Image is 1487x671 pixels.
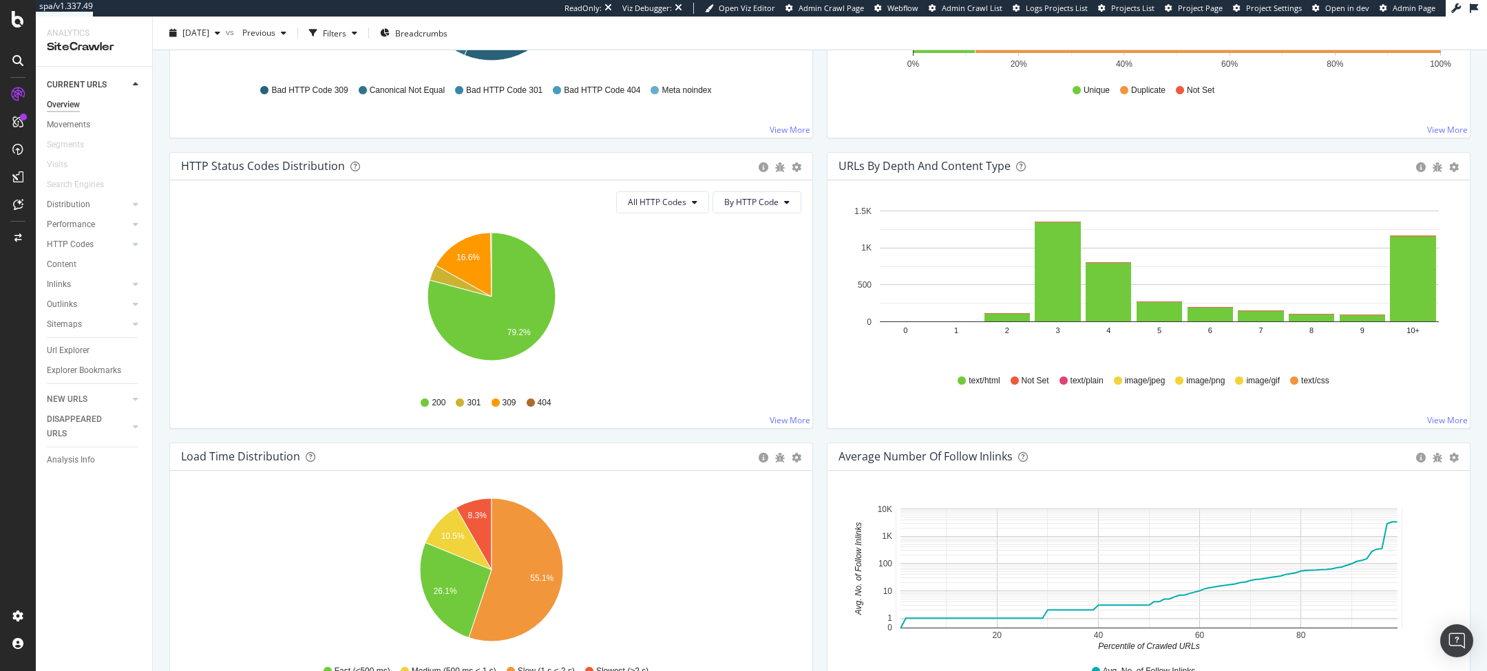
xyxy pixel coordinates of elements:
a: Open in dev [1312,3,1369,14]
div: A chart. [839,202,1459,362]
text: 1K [882,531,892,541]
div: Visits [47,158,67,172]
button: Previous [237,22,292,44]
text: 100 [878,559,892,568]
a: Sitemaps [47,317,129,332]
text: 100% [1430,59,1451,69]
span: Webflow [887,3,918,13]
a: Inlinks [47,277,129,292]
div: gear [1449,453,1459,462]
span: text/css [1301,375,1329,387]
span: Project Settings [1246,3,1302,13]
span: Meta noindex [662,85,711,96]
text: 1.5K [854,206,872,216]
a: Performance [47,217,129,232]
text: 80 [1296,630,1306,640]
text: 20% [1011,59,1027,69]
button: [DATE] [164,22,226,44]
text: Percentile of Crawled URLs [1098,641,1199,651]
a: Admin Crawl List [929,3,1002,14]
a: Outlinks [47,297,129,312]
a: Overview [47,98,143,112]
text: 0 [887,623,892,632]
text: 60% [1221,59,1238,69]
svg: A chart. [181,224,802,384]
span: 309 [503,397,516,409]
div: Segments [47,138,84,152]
div: SiteCrawler [47,39,141,55]
text: 6 [1208,326,1212,334]
span: Previous [237,27,275,39]
button: Filters [304,22,363,44]
span: 2025 Sep. 24th [182,27,209,39]
div: Explorer Bookmarks [47,363,121,378]
div: Outlinks [47,297,77,312]
text: 40% [1116,59,1132,69]
a: Admin Crawl Page [785,3,864,14]
span: 200 [432,397,445,409]
div: gear [792,453,801,462]
div: Analytics [47,28,141,39]
div: bug [775,162,785,172]
span: vs [226,25,237,37]
a: Url Explorer [47,343,143,358]
span: Open in dev [1325,3,1369,13]
span: Logs Projects List [1026,3,1088,13]
text: 0% [907,59,920,69]
span: image/jpeg [1125,375,1166,387]
div: CURRENT URLS [47,78,107,92]
text: 0 [903,326,907,334]
text: 60 [1195,630,1205,640]
div: Inlinks [47,277,71,292]
a: DISAPPEARED URLS [47,412,129,441]
a: Logs Projects List [1013,3,1088,14]
text: 1 [954,326,958,334]
svg: A chart. [181,493,802,652]
div: circle-info [1416,162,1426,172]
span: text/html [969,375,1000,387]
div: Overview [47,98,80,112]
div: Search Engines [47,178,104,192]
span: Open Viz Editor [719,3,775,13]
a: Analysis Info [47,453,143,467]
a: NEW URLS [47,392,129,407]
div: HTTP Codes [47,237,94,252]
span: Bad HTTP Code 404 [564,85,640,96]
a: Admin Page [1380,3,1435,14]
a: Visits [47,158,81,172]
div: Viz Debugger: [622,3,672,14]
span: image/png [1186,375,1225,387]
a: CURRENT URLS [47,78,129,92]
span: text/plain [1071,375,1104,387]
a: View More [1427,414,1468,426]
a: Projects List [1098,3,1154,14]
span: Unique [1084,85,1110,96]
a: Project Settings [1233,3,1302,14]
text: 10 [883,586,893,596]
span: Duplicate [1131,85,1166,96]
div: Analysis Info [47,453,95,467]
text: 0 [867,317,872,327]
div: circle-info [759,162,768,172]
button: All HTTP Codes [616,191,709,213]
text: 5 [1157,326,1161,334]
text: 1 [887,613,892,623]
span: Not Set [1022,375,1049,387]
span: Projects List [1111,3,1154,13]
div: circle-info [1416,453,1426,462]
text: 4 [1106,326,1110,334]
a: Movements [47,118,143,132]
a: View More [770,414,810,426]
text: 40 [1094,630,1104,640]
text: 9 [1360,326,1364,334]
span: Project Page [1178,3,1223,13]
a: Content [47,257,143,272]
span: Admin Crawl Page [799,3,864,13]
a: Open Viz Editor [705,3,775,14]
div: ReadOnly: [565,3,602,14]
text: 3 [1055,326,1059,334]
a: View More [770,124,810,136]
a: Search Engines [47,178,118,192]
text: 80% [1327,59,1343,69]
